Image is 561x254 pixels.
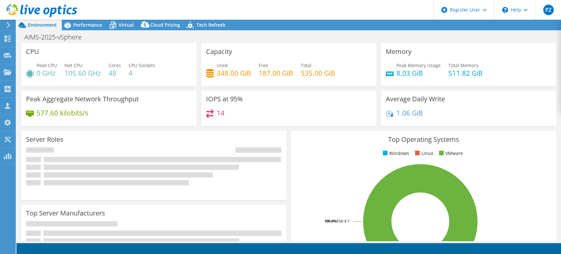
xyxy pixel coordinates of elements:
span: Tech Refresh [197,22,225,28]
span: Total [301,62,312,68]
h4: 348.00 GiB [217,69,251,77]
h3: Memory [386,48,411,55]
h1: AIMS-2025-vSphere [21,34,92,41]
h4: 4 [129,69,155,77]
tspan: ESXi 6.7 [337,218,349,223]
span: Cloud Pricing [150,22,180,28]
h3: Average Daily Write [386,95,445,103]
span: Net CPU [64,62,82,68]
h4: 511.82 GiB [448,69,483,77]
h3: Top Server Manufacturers [26,210,105,217]
h3: Server Roles [26,136,63,143]
h4: 8.03 GiB [396,69,441,77]
span: PZ [543,5,554,15]
tspan: 100.0% [324,218,337,223]
span: Cores [108,62,121,68]
h3: IOPS at 95% [206,95,243,103]
h4: 0 GHz [36,69,57,77]
span: Total Memory [448,62,479,68]
h3: CPU [26,48,39,55]
h4: 14 [217,109,224,116]
h4: 187.00 GiB [259,69,293,77]
h4: 1.06 GiB [396,109,423,116]
span: Virtual [119,22,134,28]
h4: 577.60 kilobits/s [36,109,88,116]
span: Environment [28,22,57,28]
h3: Top Operating Systems [296,136,551,143]
li: Linux [413,150,433,157]
h3: Capacity [206,48,232,55]
span: Peak Memory Usage [396,62,441,68]
h4: 48 [108,69,121,77]
h4: 105.60 GHz [64,69,101,77]
span: Peak CPU [36,62,57,68]
span: CPU Sockets [129,62,155,68]
li: Windows [381,150,409,157]
span: Used [217,62,228,68]
svg: \n [502,7,508,13]
h3: Peak Aggregate Network Throughput [26,95,139,103]
h4: 535.00 GiB [301,69,335,77]
span: Performance [73,22,102,28]
li: VMware [437,150,463,157]
span: Free [259,62,268,68]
